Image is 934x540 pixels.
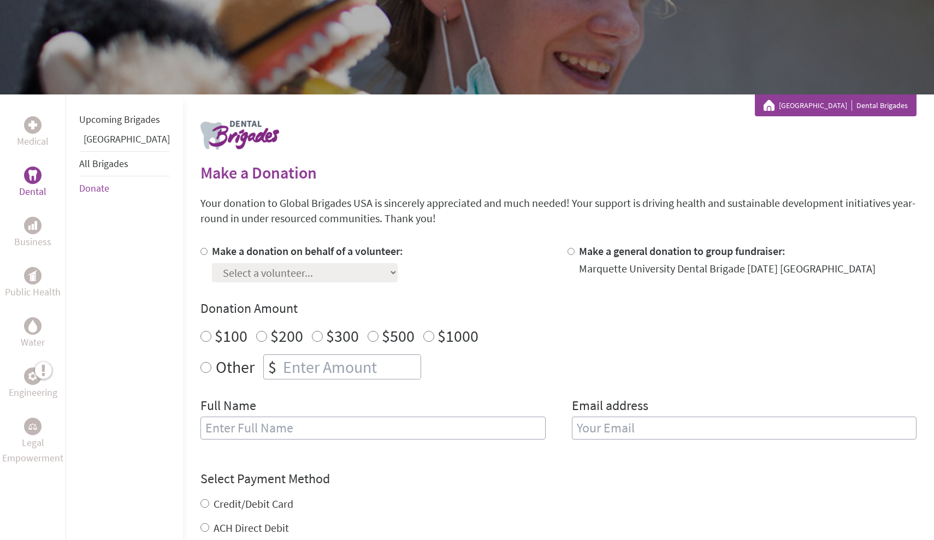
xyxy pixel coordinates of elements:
[572,397,648,417] label: Email address
[28,270,37,281] img: Public Health
[326,325,359,346] label: $300
[264,355,281,379] div: $
[28,372,37,381] img: Engineering
[579,261,876,276] div: Marquette University Dental Brigade [DATE] [GEOGRAPHIC_DATA]
[17,116,49,149] a: MedicalMedical
[9,385,57,400] p: Engineering
[17,134,49,149] p: Medical
[79,108,170,132] li: Upcoming Brigades
[79,132,170,151] li: Panama
[19,167,46,199] a: DentalDental
[214,497,293,511] label: Credit/Debit Card
[24,116,42,134] div: Medical
[382,325,415,346] label: $500
[28,319,37,332] img: Water
[24,367,42,385] div: Engineering
[779,100,852,111] a: [GEOGRAPHIC_DATA]
[19,184,46,199] p: Dental
[28,423,37,430] img: Legal Empowerment
[572,417,917,440] input: Your Email
[200,470,917,488] h4: Select Payment Method
[24,167,42,184] div: Dental
[2,418,63,466] a: Legal EmpowermentLegal Empowerment
[79,182,109,194] a: Donate
[200,121,279,150] img: logo-dental.png
[14,234,51,250] p: Business
[21,335,45,350] p: Water
[24,217,42,234] div: Business
[270,325,303,346] label: $200
[214,521,289,535] label: ACH Direct Debit
[200,195,917,226] p: Your donation to Global Brigades USA is sincerely appreciated and much needed! Your support is dr...
[24,418,42,435] div: Legal Empowerment
[2,435,63,466] p: Legal Empowerment
[24,267,42,284] div: Public Health
[28,170,37,180] img: Dental
[200,417,546,440] input: Enter Full Name
[28,221,37,230] img: Business
[579,244,785,258] label: Make a general donation to group fundraiser:
[84,133,170,145] a: [GEOGRAPHIC_DATA]
[9,367,57,400] a: EngineeringEngineering
[5,267,61,300] a: Public HealthPublic Health
[79,157,128,170] a: All Brigades
[200,397,256,417] label: Full Name
[216,354,255,379] label: Other
[21,317,45,350] a: WaterWater
[79,151,170,176] li: All Brigades
[438,325,478,346] label: $1000
[200,300,917,317] h4: Donation Amount
[79,176,170,200] li: Donate
[5,284,61,300] p: Public Health
[24,317,42,335] div: Water
[212,244,403,258] label: Make a donation on behalf of a volunteer:
[215,325,247,346] label: $100
[281,355,421,379] input: Enter Amount
[14,217,51,250] a: BusinessBusiness
[79,113,160,126] a: Upcoming Brigades
[28,121,37,129] img: Medical
[764,100,908,111] div: Dental Brigades
[200,163,917,182] h2: Make a Donation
